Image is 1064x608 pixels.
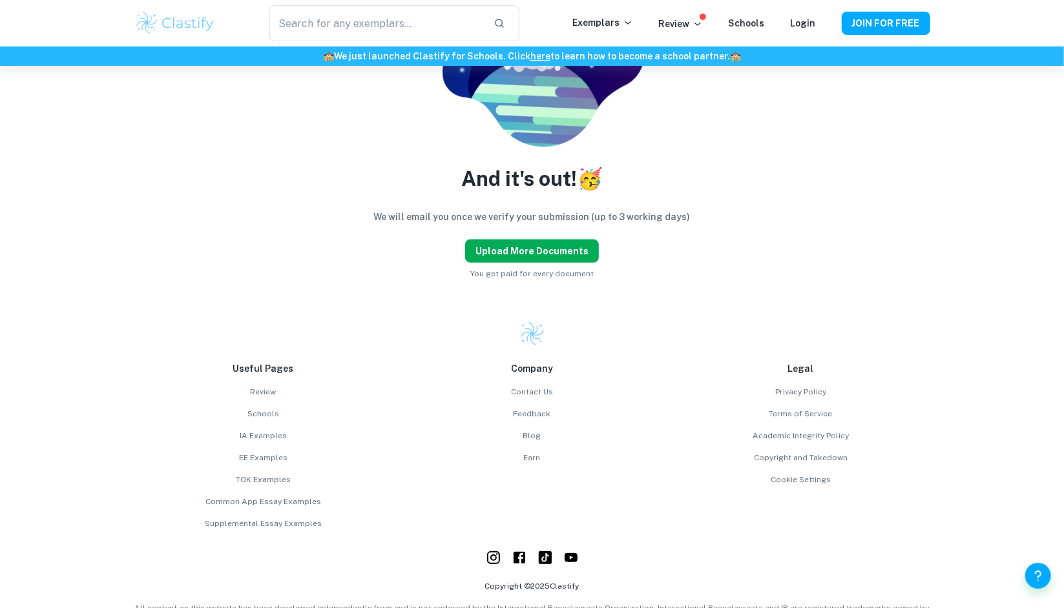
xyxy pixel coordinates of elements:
[730,51,741,61] span: 🏫
[134,474,393,485] a: TOK Examples
[134,518,393,529] a: Supplemental Essay Examples
[134,408,393,420] a: Schools
[134,361,393,376] p: Useful Pages
[577,167,603,190] span: 🥳
[134,452,393,463] a: EE Examples
[791,18,816,28] a: Login
[659,17,703,31] p: Review
[403,408,662,420] a: Feedback
[134,430,393,441] a: IA Examples
[672,430,930,441] a: Academic Integrity Policy
[403,386,662,398] a: Contact Us
[672,408,930,420] a: Terms of Service
[461,163,603,194] h3: And it's out!
[537,550,553,570] a: YouTube
[403,452,662,463] a: Earn
[842,12,930,35] button: JOIN FOR FREE
[465,239,599,263] button: Upload more documents
[672,452,930,463] a: Copyright and Takedown
[672,474,930,485] a: Cookie Settings
[512,550,527,570] a: Facebook
[672,361,930,376] p: Legal
[729,18,765,28] a: Schools
[134,580,930,592] p: Copyright © 2025 Clastify
[563,550,579,570] a: YouTube
[269,5,483,41] input: Search for any exemplars...
[530,51,550,61] a: here
[134,496,393,507] a: Common App Essay Examples
[486,550,501,570] a: Instagram
[519,321,545,347] img: Clastify logo
[134,386,393,398] a: Review
[134,10,216,36] img: Clastify logo
[3,49,1061,63] h6: We just launched Clastify for Schools. Click to learn how to become a school partner.
[573,15,633,30] p: Exemplars
[403,361,662,376] p: Company
[323,51,334,61] span: 🏫
[465,268,599,279] span: You get paid for every document
[672,386,930,398] a: Privacy Policy
[1025,563,1051,589] button: Help and Feedback
[403,430,662,441] a: Blog
[374,210,691,224] h6: We will email you once we verify your submission (up to 3 working days)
